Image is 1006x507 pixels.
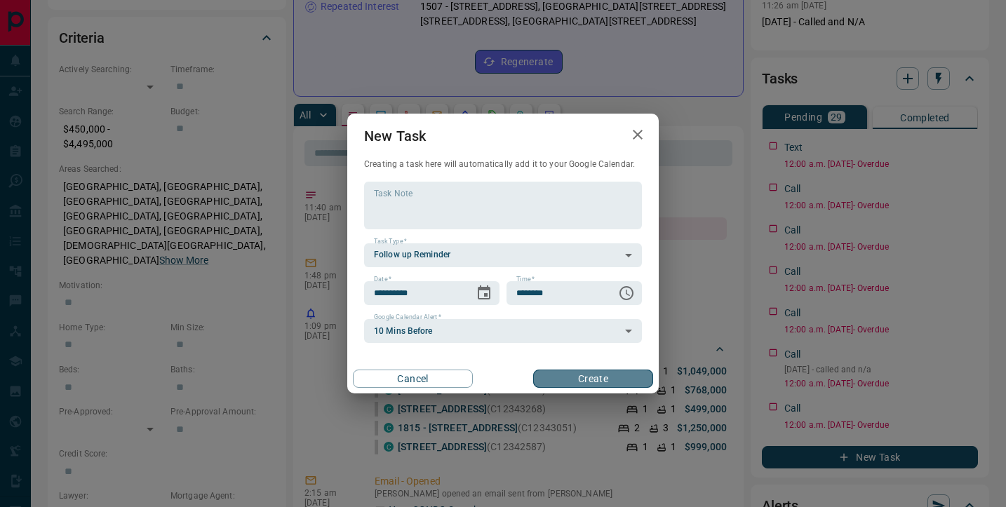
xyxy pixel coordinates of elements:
label: Time [516,275,535,284]
label: Google Calendar Alert [374,313,441,322]
label: Date [374,275,391,284]
button: Cancel [353,370,473,388]
button: Choose time, selected time is 6:00 AM [612,279,641,307]
label: Task Type [374,237,407,246]
p: Creating a task here will automatically add it to your Google Calendar. [364,158,642,170]
button: Choose date, selected date is Aug 22, 2025 [470,279,498,307]
div: 10 Mins Before [364,319,642,343]
button: Create [533,370,653,388]
h2: New Task [347,114,443,158]
div: Follow up Reminder [364,243,642,267]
